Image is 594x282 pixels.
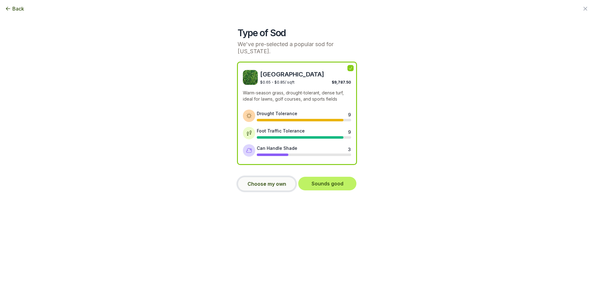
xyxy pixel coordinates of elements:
[246,147,252,154] img: Shade tolerance icon
[348,146,351,151] div: 3
[257,145,297,151] div: Can Handle Shade
[238,27,356,38] h2: Type of Sod
[260,70,351,79] span: [GEOGRAPHIC_DATA]
[257,110,297,117] div: Drought Tolerance
[238,177,296,191] button: Choose my own
[243,70,258,85] img: Bermuda sod image
[260,80,295,85] span: $0.65 - $0.85 / sqft
[348,111,351,116] div: 9
[246,130,252,136] img: Foot traffic tolerance icon
[257,128,305,134] div: Foot Traffic Tolerance
[243,90,351,102] p: Warm-season grass, drought-tolerant, dense turf, ideal for lawns, golf courses, and sports fields
[298,177,356,190] button: Sounds good
[332,80,351,85] span: $9,787.50
[12,5,24,12] span: Back
[5,5,24,12] button: Back
[238,41,356,55] p: We've pre-selected a popular sod for [US_STATE].
[246,113,252,119] img: Drought tolerance icon
[348,129,351,134] div: 9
